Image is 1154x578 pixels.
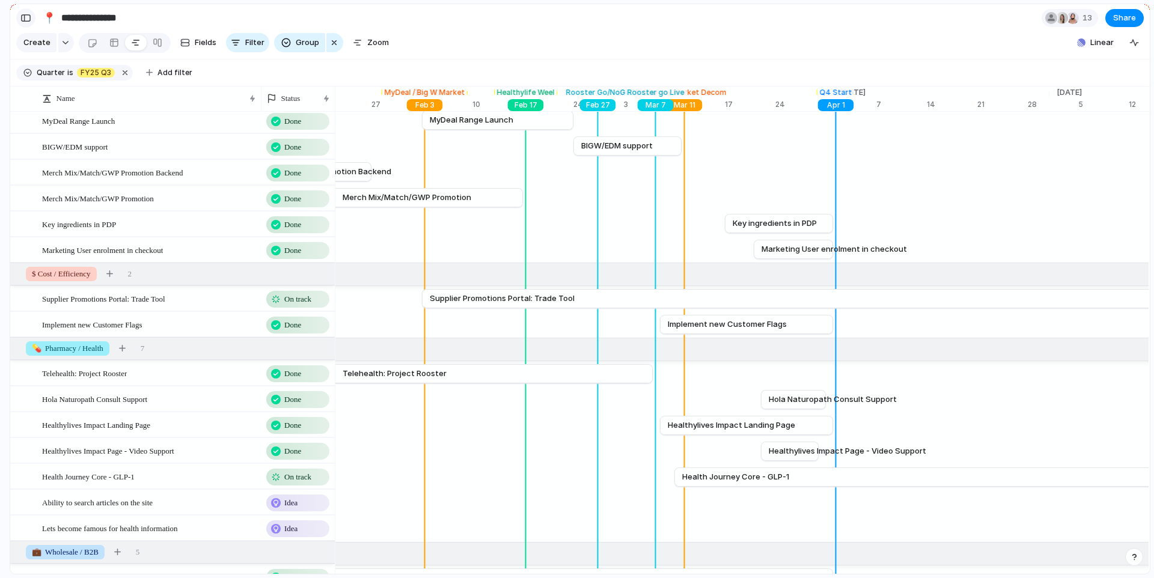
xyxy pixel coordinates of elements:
span: Merch Mix/Match/GWP Promotion [343,192,471,204]
span: Pharmacy / Health [32,342,103,354]
span: Done [284,167,301,179]
span: Zoom [367,37,389,49]
button: Linear [1072,34,1119,52]
span: FY25 Q3 [81,67,111,78]
span: On track [284,293,311,305]
div: 24 [775,99,826,110]
span: 💊 [32,344,41,353]
a: Hola Naturopath Consult Support [769,391,818,409]
div: Feb 17 [508,99,544,111]
span: Telehealth: Project Rooster [42,366,127,380]
div: Mar 11 [667,99,703,111]
span: Done [284,319,301,331]
span: Done [284,368,301,380]
span: Health Journey Core - GLP-1 [682,471,789,483]
a: Marketing User enrolment in checkout [762,240,825,258]
button: Zoom [348,33,394,52]
div: 27 [371,99,408,110]
span: Supplier Promotions Portal: Trade Tool [42,291,165,305]
span: 7 [141,342,145,354]
span: Done [284,245,301,257]
span: Share [1113,12,1136,24]
div: 3 [624,99,674,110]
div: Everday Market Decom [640,87,728,98]
span: Done [284,419,301,431]
span: MyDeal Range Launch [42,114,115,127]
button: Share [1105,9,1144,27]
span: [DATE] [609,87,649,99]
span: Done [284,115,301,127]
span: Create [23,37,50,49]
span: Status [281,93,301,105]
button: Filter [226,33,269,52]
span: Marketing User enrolment in checkout [42,243,163,257]
span: Quarter [37,67,65,78]
div: MyDeal / Big W Market [382,87,468,98]
span: [DATE] [408,87,447,99]
span: Merch Mix/Match/GWP Promotion [42,191,154,205]
button: Group [274,33,325,52]
span: Hola Naturopath Consult Support [769,394,897,406]
span: Idea [284,523,298,535]
span: 2 [128,268,132,280]
button: Fields [176,33,221,52]
span: Idea [284,497,298,509]
span: Marketing User enrolment in checkout [762,243,907,255]
div: 17 [725,99,775,110]
div: 14 [927,99,977,110]
a: Healthylives Impact Landing Page [668,416,825,434]
span: BIGW/EDM support [581,140,653,152]
span: Add filter [157,67,192,78]
span: Health Journey Core - GLP-1 [42,469,135,483]
span: $ Cost / Efficiency [32,268,91,280]
span: Key ingredients in PDP [42,217,116,231]
span: Filter [245,37,264,49]
a: MyDeal Range Launch [430,111,566,129]
span: Healthylives Impact Landing Page [42,418,150,431]
span: Linear [1090,37,1114,49]
span: On track [284,471,311,483]
span: Done [284,193,301,205]
div: Q4 Start [817,87,855,98]
div: Feb 27 [580,99,616,111]
span: Ability to search articles on the site [42,495,153,509]
span: [DATE] [833,87,873,99]
div: 17 [523,99,573,110]
button: FY25 Q3 [75,66,117,79]
span: MyDeal Range Launch [430,114,513,126]
span: 5 [136,546,140,558]
span: Healthylives Impact Page - Video Support [42,443,174,457]
div: Feb 3 [407,99,443,111]
div: Healthylife Weel [495,87,557,98]
span: Done [284,394,301,406]
button: 📍 [40,8,59,28]
span: Wholesale / B2B [32,546,99,558]
span: 💼 [32,547,41,556]
span: is [67,67,73,78]
span: Healthylives Impact Landing Page [668,419,795,431]
div: Rooster Go/NoGo [563,87,632,98]
a: BIGW/EDM support [581,137,674,155]
span: BIGW/EDM support [42,139,108,153]
button: Add filter [139,64,200,81]
span: 13 [1082,12,1096,24]
div: 10 [472,99,523,110]
span: Done [284,445,301,457]
span: Name [56,93,75,105]
a: Merch Mix/Match/GWP Promotion Backend [228,163,364,181]
div: 20 [321,99,371,110]
button: Create [16,33,56,52]
a: Healthylives Impact Page - Video Support [769,442,811,460]
a: Implement new Customer Flags [668,315,825,333]
span: Merch Mix/Match/GWP Promotion Backend [42,165,183,179]
span: Healthylives Impact Page - Video Support [769,445,926,457]
div: 28 [1028,99,1049,110]
span: Lets become famous for health information [42,521,178,535]
span: Fields [195,37,216,49]
span: Done [284,219,301,231]
div: 21 [977,99,1028,110]
div: Apr 1 [818,99,854,111]
button: is [65,66,76,79]
span: Telehealth: Project Rooster [343,368,447,380]
div: 📍 [43,10,56,26]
